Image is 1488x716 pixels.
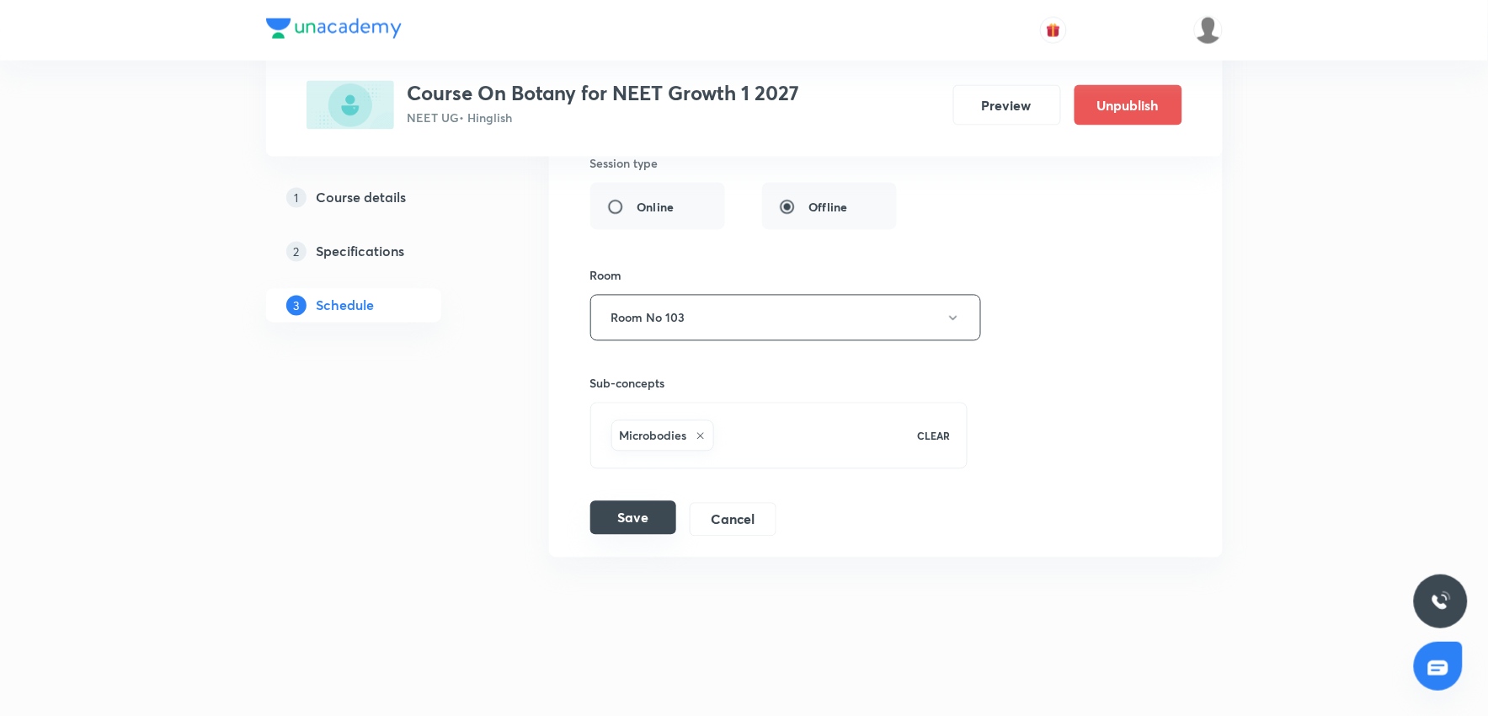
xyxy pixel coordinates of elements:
img: avatar [1046,23,1061,38]
p: 3 [286,296,307,316]
img: ttu [1431,591,1451,612]
a: 1Course details [266,181,495,215]
p: CLEAR [917,429,950,444]
button: Unpublish [1075,85,1182,126]
h6: Session type [590,155,659,173]
h5: Specifications [317,242,405,262]
button: Room No 103 [590,295,981,341]
img: Devendra Kumar [1194,16,1223,45]
p: 2 [286,242,307,262]
h5: Course details [317,188,407,208]
p: NEET UG • Hinglish [408,109,800,126]
h6: Room [590,267,622,285]
h3: Course On Botany for NEET Growth 1 2027 [408,81,800,105]
button: avatar [1040,17,1067,44]
button: Cancel [690,503,776,537]
h6: Microbodies [620,427,687,445]
a: Company Logo [266,19,402,43]
button: Save [590,501,676,535]
img: F7CED906-E13A-4895-BCCF-26D369C11305_plus.png [307,81,394,130]
a: 2Specifications [266,235,495,269]
h6: Sub-concepts [590,375,968,393]
h5: Schedule [317,296,375,316]
button: Preview [953,85,1061,126]
p: 1 [286,188,307,208]
img: Company Logo [266,19,402,39]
